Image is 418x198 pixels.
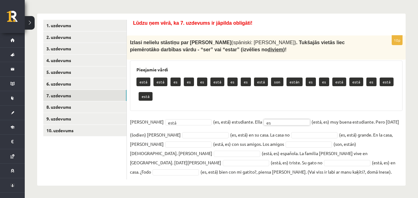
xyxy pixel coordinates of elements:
p: [PERSON_NAME] [130,117,164,126]
span: Izlasi nelielu stāstiņu par [PERSON_NAME] [130,40,231,45]
a: 3. uzdevums [43,43,127,54]
a: 2. uzdevums [43,32,127,43]
span: está [168,120,203,126]
p: está [136,78,150,86]
span: (spāniski: [PERSON_NAME]) [231,40,296,45]
p: 10p [392,35,403,45]
a: 8. uzdevums [43,101,127,113]
p: es [227,78,238,86]
p: está [153,78,167,86]
p: es [366,78,377,86]
a: 1. uzdevums [43,20,127,31]
a: 10. uzdevums [43,125,127,136]
p: está [139,92,153,101]
p: es [306,78,316,86]
a: 9. uzdevums [43,113,127,124]
p: está [349,78,363,86]
span: Lūdzu ņem vērā, ka 7. uzdevums ir jāpilda obligāti! [133,20,252,26]
p: es [319,78,329,86]
p: es [241,78,251,86]
p: es [184,78,194,86]
p: están [287,78,303,86]
a: 6. uzdevums [43,78,127,90]
a: es [264,119,310,125]
a: 7. uzdevums [43,90,127,101]
span: es [266,120,302,126]
a: 4. uzdevums [43,55,127,66]
a: 5. uzdevums [43,66,127,78]
p: está [254,78,268,86]
p: es [197,78,207,86]
a: Rīgas 1. Tālmācības vidusskola [7,11,25,26]
p: está [380,78,394,86]
u: diviem [268,47,283,52]
p: está [210,78,224,86]
span: . Tukšajās vietās liec piemērotāko darbības vārdu - “ser” vai “estar” (izvēlies no )! [130,40,345,52]
p: son [271,78,283,86]
a: está [165,119,212,125]
p: es [170,78,181,86]
fieldset: (es, está) estudiante. Ella (está, es) muy buena estudiante. Pero [DATE] (šodien) [PERSON_NAME] (... [130,117,403,176]
p: está [332,78,346,86]
h3: Pieejamie vārdi [136,67,396,72]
